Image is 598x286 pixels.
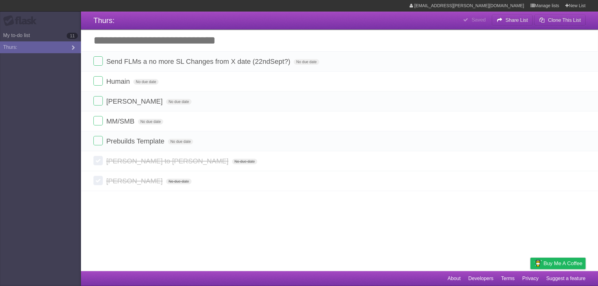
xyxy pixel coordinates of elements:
b: 11 [67,33,78,39]
span: Humain [106,77,131,85]
span: No due date [232,159,257,164]
label: Done [93,56,103,66]
span: [PERSON_NAME] to [PERSON_NAME] [106,157,230,165]
span: No due date [166,99,191,105]
label: Done [93,116,103,125]
span: No due date [168,139,193,144]
a: Terms [501,273,515,284]
label: Done [93,176,103,185]
span: Buy me a coffee [543,258,582,269]
span: No due date [133,79,159,85]
b: Share List [505,17,528,23]
span: [PERSON_NAME] [106,177,164,185]
label: Done [93,96,103,105]
span: Send FLMs a no more SL Changes from X date (22ndSept?) [106,58,292,65]
label: Done [93,136,103,145]
a: Privacy [522,273,539,284]
a: Developers [468,273,493,284]
a: About [448,273,461,284]
div: Flask [3,15,40,26]
span: No due date [166,179,191,184]
b: Saved [472,17,486,22]
b: Clone This List [548,17,581,23]
span: Thurs: [93,16,115,25]
span: Prebuilds Template [106,137,166,145]
a: Buy me a coffee [530,258,586,269]
span: No due date [294,59,319,65]
span: MM/SMB [106,117,136,125]
span: [PERSON_NAME] [106,97,164,105]
img: Buy me a coffee [534,258,542,269]
span: No due date [138,119,163,124]
label: Done [93,156,103,165]
button: Share List [492,15,533,26]
label: Done [93,76,103,86]
button: Clone This List [534,15,586,26]
a: Suggest a feature [546,273,586,284]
